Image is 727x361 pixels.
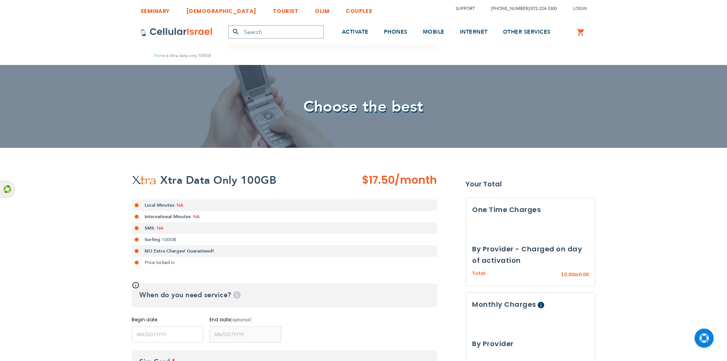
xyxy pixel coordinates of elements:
[132,326,203,343] input: MM/DD/YYYY
[531,6,557,11] a: 072-224-3300
[315,2,329,16] a: OLIM
[384,28,408,36] span: PHONES
[503,28,551,36] span: OTHER SERVICES
[561,272,564,278] span: $
[210,316,281,323] label: End date
[145,202,176,208] strong: Local Minutes:
[503,18,551,47] a: OTHER SERVICES
[491,6,529,11] a: [PHONE_NUMBER]
[472,299,536,309] span: Monthly Charges
[177,202,183,208] span: NA
[574,272,579,278] span: ₪
[472,338,589,350] h3: By Provider
[472,204,589,215] h3: One Time Charges
[145,214,192,220] strong: International Minutes:
[460,18,488,47] a: INTERNET
[342,28,369,36] span: ACTIVATE
[346,2,372,16] a: COUPLES
[145,236,162,243] strong: Surfing:
[165,52,211,59] li: Xtra data only 100GB
[484,3,557,14] li: /
[423,18,445,47] a: MOBILE
[384,18,408,47] a: PHONES
[193,214,200,220] span: NA
[362,173,395,188] span: $17.50
[423,28,445,36] span: MOBILE
[154,53,165,58] a: Home
[538,302,544,308] span: Help
[186,2,256,16] a: [DEMOGRAPHIC_DATA]
[228,25,324,39] input: Search
[132,234,437,245] li: 100GB
[145,225,156,231] strong: SMS:
[132,257,437,268] li: Price locked in
[579,271,589,278] span: 0.00
[472,243,589,266] h3: By Provider - Charged on day of activation
[273,2,299,16] a: TOURIST
[342,18,369,47] a: ACTIVATE
[233,291,241,299] span: Help
[132,283,437,307] h3: When do you need service?
[573,6,587,11] span: Login
[157,225,163,231] span: NA
[231,317,251,323] i: (optional)
[395,173,437,188] span: /month
[140,2,170,16] a: SEMINARY
[564,271,574,278] span: 0.00
[145,248,214,254] strong: NO Extra Charges! Guaranteed!
[140,28,213,37] img: Cellular Israel Logo
[466,178,595,190] strong: Your Total
[456,6,475,11] a: Support
[472,270,485,277] span: Total
[303,96,424,117] span: Choose the best
[132,316,203,323] label: Begin date
[460,28,488,36] span: INTERNET
[210,326,281,343] input: MM/DD/YYYY
[160,173,276,188] h2: Xtra Data Only 100GB
[132,175,156,185] img: Xtra data only 100GB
